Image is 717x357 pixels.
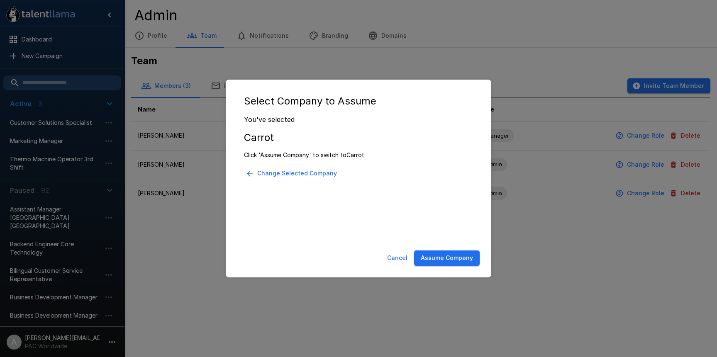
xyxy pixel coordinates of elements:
h5: Carrot [244,131,473,144]
button: Cancel [384,250,411,266]
button: Change Selected Company [244,166,340,181]
h5: Select Company to Assume [244,95,376,108]
p: You've selected [244,114,473,124]
p: Click 'Assume Company' to switch to Carrot [244,151,473,159]
button: Assume Company [414,250,480,266]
